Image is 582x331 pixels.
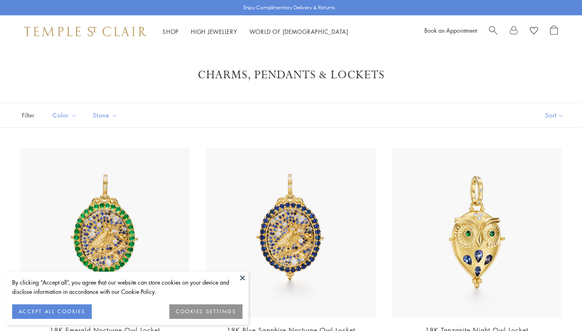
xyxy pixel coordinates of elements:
img: Temple St. Clair [24,27,146,36]
iframe: Gorgias live chat messenger [542,293,574,323]
img: 18K Tanzanite Night Owl Locket [392,148,562,318]
a: Open Shopping Bag [550,25,558,38]
p: Enjoy Complimentary Delivery & Returns [243,4,335,12]
h1: Charms, Pendants & Lockets [32,68,550,82]
button: ACCEPT ALL COOKIES [12,304,92,319]
a: ShopShop [162,27,179,36]
div: By clicking “Accept all”, you agree that our website can store cookies on your device and disclos... [12,278,242,296]
span: Stone [89,110,124,120]
button: COOKIES SETTINGS [169,304,242,319]
span: Color [48,110,83,120]
nav: Main navigation [162,27,348,37]
a: World of [DEMOGRAPHIC_DATA]World of [DEMOGRAPHIC_DATA] [249,27,348,36]
a: Book an Appointment [424,26,477,34]
a: High JewelleryHigh Jewellery [191,27,237,36]
img: 18K Blue Sapphire Nocturne Owl Locket [206,148,376,318]
button: Stone [87,106,124,124]
button: Show sort by [527,103,582,128]
a: View Wishlist [530,25,538,38]
img: 18K Emerald Nocturne Owl Locket [20,148,190,318]
a: Search [489,25,498,38]
button: Color [46,106,83,124]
